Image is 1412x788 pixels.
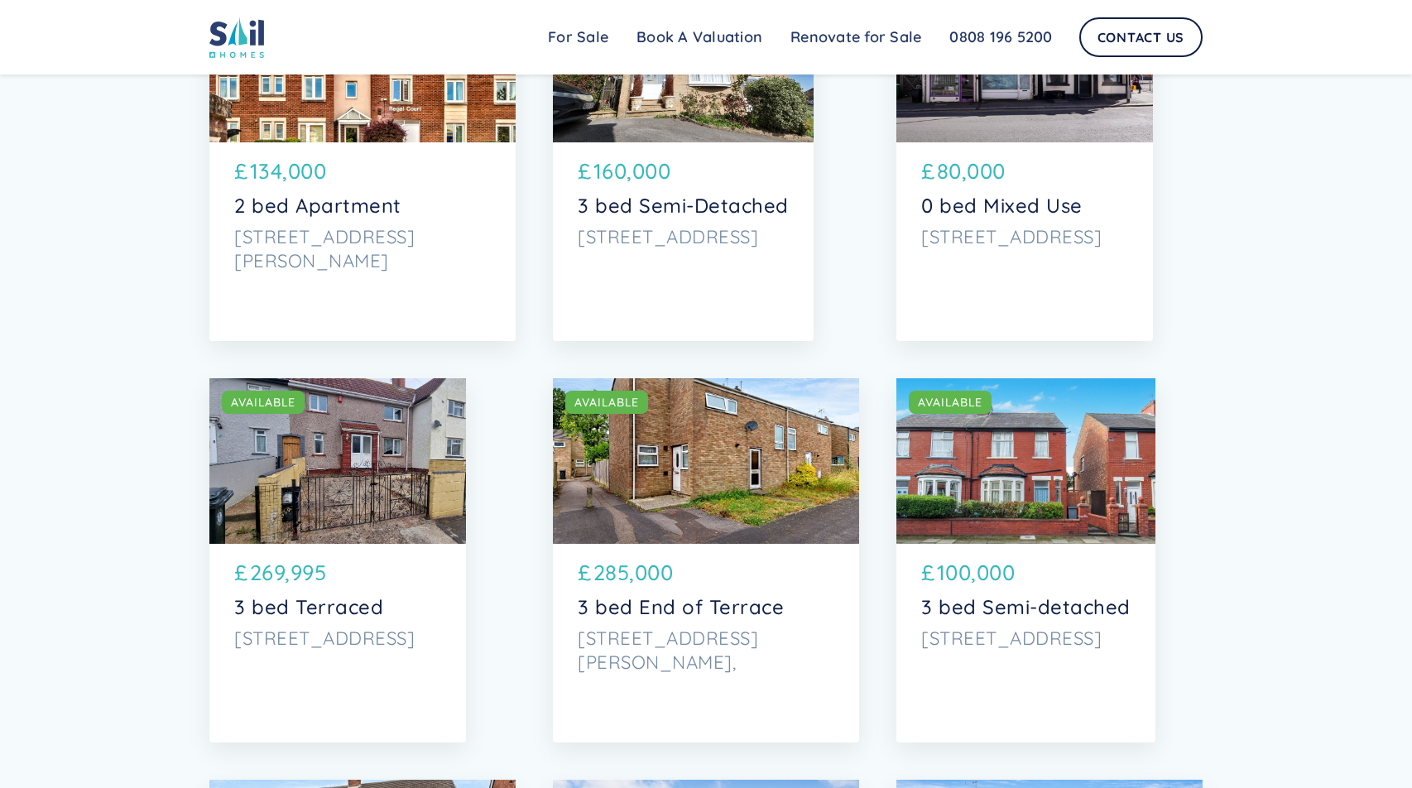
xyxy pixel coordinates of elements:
p: [STREET_ADDRESS][PERSON_NAME] [234,225,491,273]
a: Book A Valuation [622,21,776,54]
p: 2 bed Apartment [234,194,491,218]
p: £ [234,155,248,186]
a: Contact Us [1079,17,1203,57]
div: AVAILABLE [574,394,639,411]
p: £ [921,556,935,588]
p: 0 bed Mixed Use [921,194,1128,218]
p: 160,000 [593,155,671,186]
p: £ [578,556,592,588]
a: For Sale [534,21,622,54]
p: 100,000 [937,556,1016,588]
p: 269,995 [250,556,327,588]
p: [STREET_ADDRESS] [921,225,1128,249]
p: 134,000 [250,155,327,186]
p: 80,000 [937,155,1006,186]
p: £ [234,556,248,588]
a: Renovate for Sale [776,21,935,54]
a: AVAILABLE£285,0003 bed End of Terrace[STREET_ADDRESS][PERSON_NAME], [553,378,859,742]
p: 3 bed Semi-Detached [578,194,789,218]
a: AVAILABLE£269,9953 bed Terraced[STREET_ADDRESS] [209,378,466,742]
div: AVAILABLE [231,394,295,411]
p: £ [578,155,592,186]
p: 3 bed End of Terrace [578,595,834,619]
a: AVAILABLE£100,0003 bed Semi-detached[STREET_ADDRESS] [896,378,1155,742]
p: [STREET_ADDRESS] [921,627,1131,651]
p: 285,000 [593,556,674,588]
p: [STREET_ADDRESS] [578,225,789,249]
a: 0808 196 5200 [935,21,1066,54]
p: [STREET_ADDRESS][PERSON_NAME], [578,627,834,675]
div: AVAILABLE [918,394,982,411]
p: [STREET_ADDRESS] [234,627,441,651]
p: 3 bed Terraced [234,595,441,619]
img: sail home logo colored [209,17,264,58]
p: £ [921,155,935,186]
p: 3 bed Semi-detached [921,595,1131,619]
